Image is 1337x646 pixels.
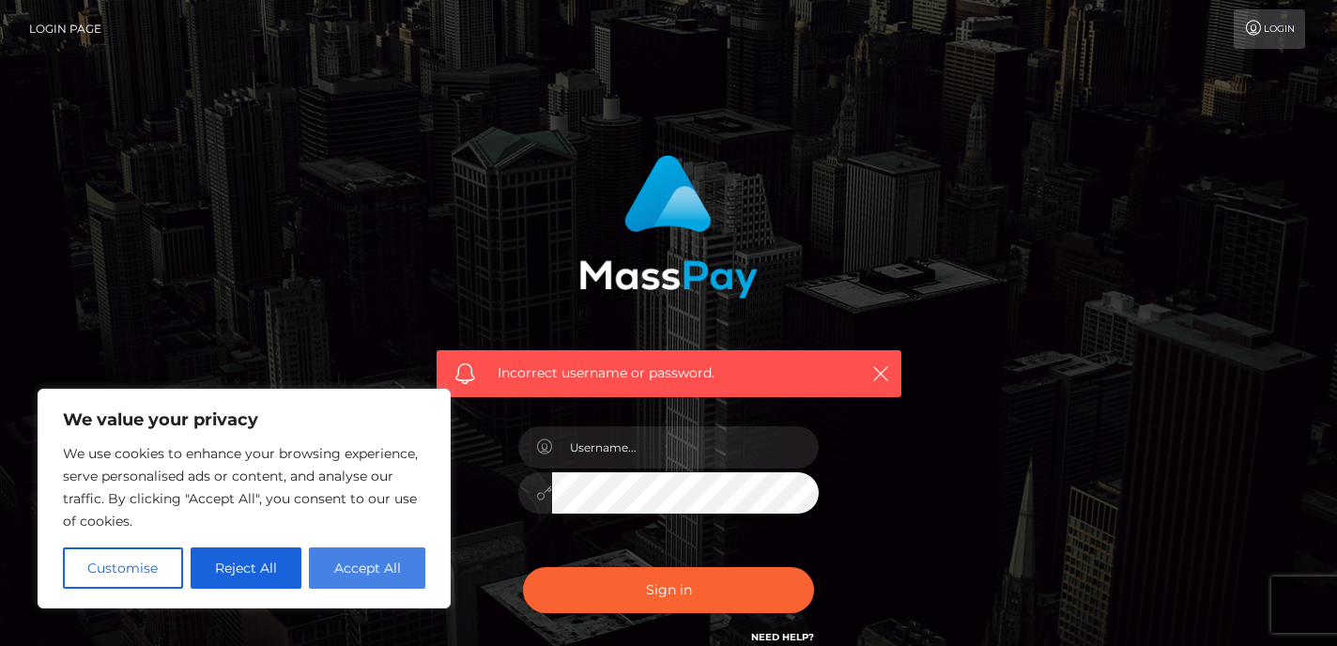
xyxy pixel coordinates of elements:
[309,547,425,589] button: Accept All
[191,547,302,589] button: Reject All
[63,547,183,589] button: Customise
[63,442,425,532] p: We use cookies to enhance your browsing experience, serve personalised ads or content, and analys...
[523,567,814,613] button: Sign in
[38,389,451,608] div: We value your privacy
[552,426,819,469] input: Username...
[1234,9,1305,49] a: Login
[751,631,814,643] a: Need Help?
[63,408,425,431] p: We value your privacy
[29,9,101,49] a: Login Page
[498,363,840,383] span: Incorrect username or password.
[579,155,758,299] img: MassPay Login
